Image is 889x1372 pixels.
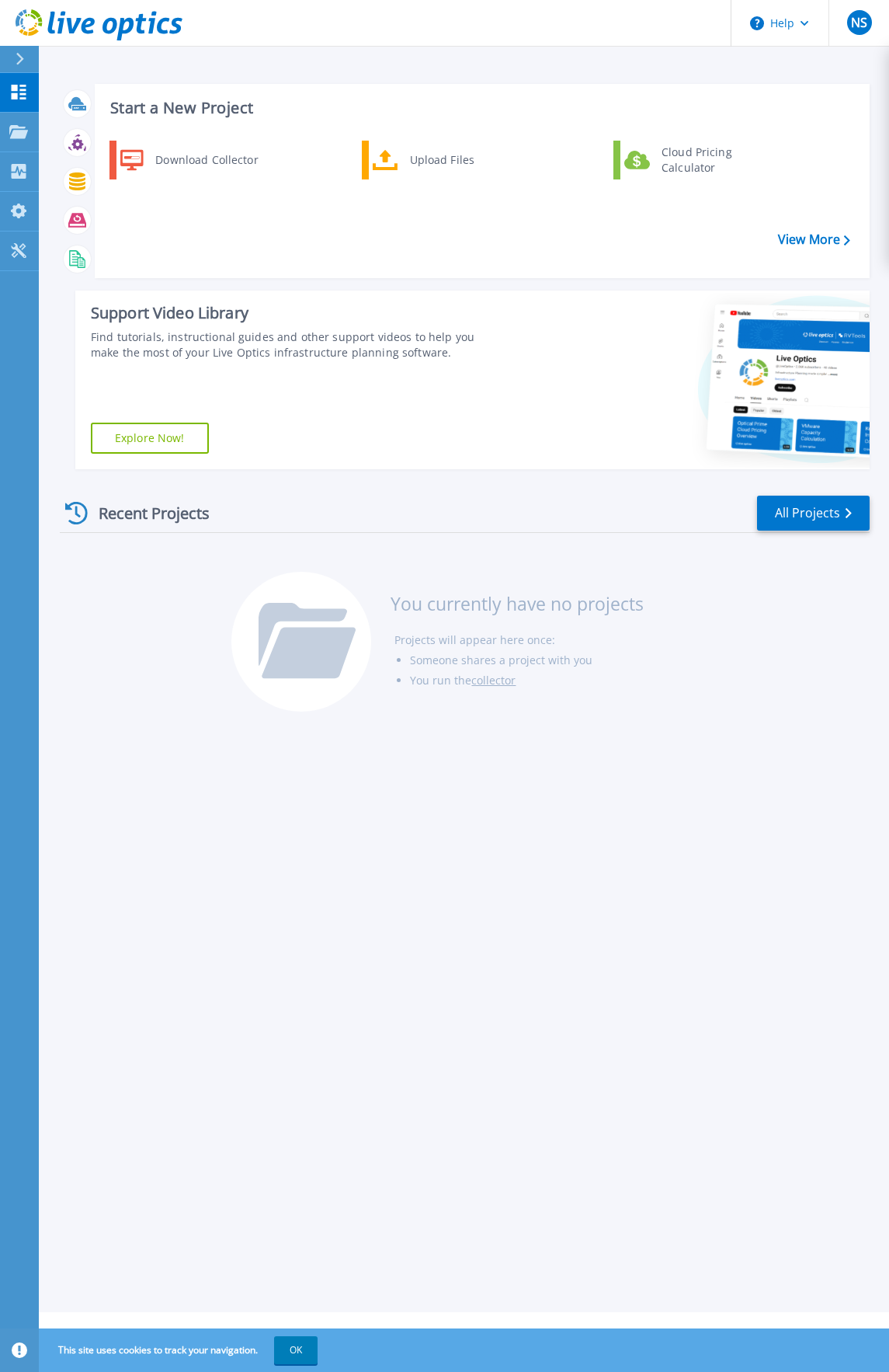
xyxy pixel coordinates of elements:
[274,1336,318,1364] button: OK
[109,141,269,179] a: Download Collector
[654,145,769,176] div: Cloud Pricing Calculator
[471,673,516,688] a: collector
[110,99,849,117] h3: Start a New Project
[60,494,231,532] div: Recent Projects
[91,329,502,360] div: Find tutorials, instructional guides and other support videos to help you make the most of your L...
[394,630,644,650] li: Projects will appear here once:
[391,595,644,612] h3: You currently have no projects
[613,141,773,179] a: Cloud Pricing Calculator
[362,141,521,179] a: Upload Files
[43,1336,318,1364] span: This site uses cookies to track your navigation.
[410,670,644,691] li: You run the
[148,145,265,176] div: Download Collector
[410,650,644,670] li: Someone shares a project with you
[757,496,870,531] a: All Projects
[402,145,517,176] div: Upload Files
[778,232,850,247] a: View More
[851,16,867,29] span: NS
[91,423,209,454] a: Explore Now!
[91,303,502,323] div: Support Video Library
